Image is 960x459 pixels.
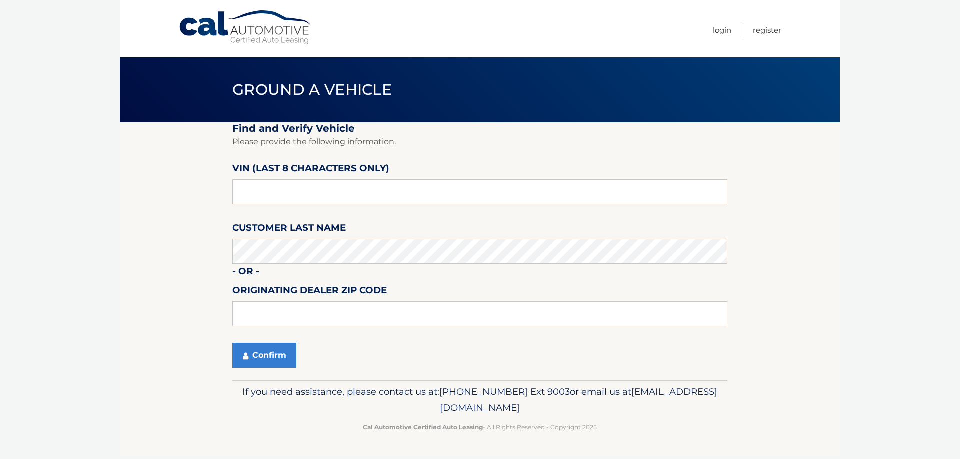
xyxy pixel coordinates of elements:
[232,283,387,301] label: Originating Dealer Zip Code
[232,161,389,179] label: VIN (last 8 characters only)
[239,422,721,432] p: - All Rights Reserved - Copyright 2025
[753,22,781,38] a: Register
[232,135,727,149] p: Please provide the following information.
[178,10,313,45] a: Cal Automotive
[713,22,731,38] a: Login
[439,386,570,397] span: [PHONE_NUMBER] Ext 9003
[232,80,392,99] span: Ground a Vehicle
[232,220,346,239] label: Customer Last Name
[363,423,483,431] strong: Cal Automotive Certified Auto Leasing
[232,264,259,282] label: - or -
[232,122,727,135] h2: Find and Verify Vehicle
[232,343,296,368] button: Confirm
[239,384,721,416] p: If you need assistance, please contact us at: or email us at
